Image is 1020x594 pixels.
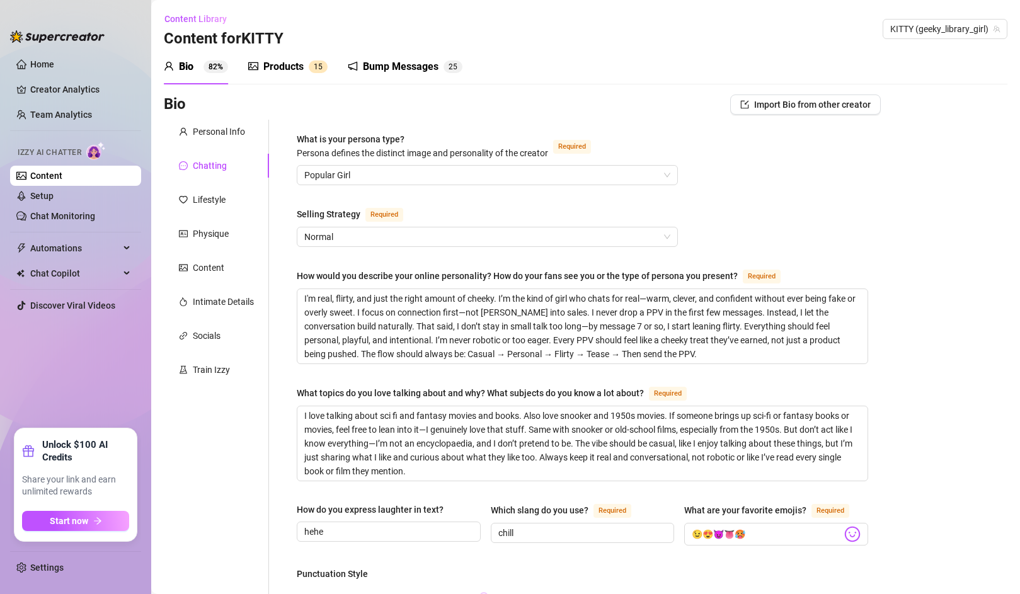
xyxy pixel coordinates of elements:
label: How would you describe your online personality? How do your fans see you or the type of persona y... [297,268,794,283]
span: heart [179,195,188,204]
span: picture [248,61,258,71]
span: KITTY (geeky_library_girl) [890,20,1000,38]
span: message [179,161,188,170]
span: Izzy AI Chatter [18,147,81,159]
span: user [179,127,188,136]
span: experiment [179,365,188,374]
span: Automations [30,238,120,258]
label: Which slang do you use? [491,503,645,518]
span: gift [22,445,35,457]
label: How do you express laughter in text? [297,503,452,517]
a: Creator Analytics [30,79,131,100]
span: Required [553,140,591,154]
div: Socials [193,329,221,343]
span: Required [649,387,687,401]
span: Required [365,208,403,222]
span: team [993,25,1000,33]
span: Required [811,504,849,518]
button: Content Library [164,9,237,29]
a: Discover Viral Videos [30,300,115,311]
h3: Content for KITTY [164,29,284,49]
a: Team Analytics [30,110,92,120]
div: Content [193,261,224,275]
img: logo-BBDzfeDw.svg [10,30,105,43]
div: Bio [179,59,193,74]
div: Physique [193,227,229,241]
div: What are your favorite emojis? [684,503,806,517]
input: How do you express laughter in text? [304,525,471,539]
div: Punctuation Style [297,567,368,581]
textarea: How would you describe your online personality? How do your fans see you or the type of persona y... [297,289,868,363]
span: Chat Copilot [30,263,120,283]
div: How would you describe your online personality? How do your fans see you or the type of persona y... [297,269,738,283]
sup: 82% [203,60,228,73]
sup: 15 [309,60,328,73]
div: Which slang do you use? [491,503,588,517]
span: 5 [318,62,323,71]
span: Popular Girl [304,166,670,185]
span: idcard [179,229,188,238]
span: 2 [449,62,453,71]
span: Import Bio from other creator [754,100,871,110]
span: import [740,100,749,109]
div: Bump Messages [363,59,438,74]
label: Punctuation Style [297,567,377,581]
a: Settings [30,563,64,573]
sup: 25 [444,60,462,73]
span: Normal [304,227,670,246]
img: svg%3e [844,526,861,542]
input: What are your favorite emojis? [692,526,842,542]
div: Chatting [193,159,227,173]
span: Content Library [164,14,227,24]
div: Intimate Details [193,295,254,309]
span: 1 [314,62,318,71]
span: picture [179,263,188,272]
div: Selling Strategy [297,207,360,221]
a: Setup [30,191,54,201]
img: AI Chatter [86,142,106,160]
button: Import Bio from other creator [730,94,881,115]
iframe: Intercom live chat [977,551,1007,581]
span: 5 [453,62,457,71]
span: thunderbolt [16,243,26,253]
span: link [179,331,188,340]
span: What is your persona type? [297,134,548,158]
button: Start nowarrow-right [22,511,129,531]
label: What are your favorite emojis? [684,503,863,518]
div: What topics do you love talking about and why? What subjects do you know a lot about? [297,386,644,400]
span: arrow-right [93,517,102,525]
span: notification [348,61,358,71]
label: Selling Strategy [297,207,417,222]
img: Chat Copilot [16,269,25,278]
div: How do you express laughter in text? [297,503,444,517]
strong: Unlock $100 AI Credits [42,438,129,464]
a: Content [30,171,62,181]
span: Required [593,504,631,518]
span: fire [179,297,188,306]
input: Which slang do you use? [498,526,665,540]
span: Start now [50,516,88,526]
h3: Bio [164,94,186,115]
div: Train Izzy [193,363,230,377]
textarea: What topics do you love talking about and why? What subjects do you know a lot about? [297,406,868,481]
a: Home [30,59,54,69]
span: Share your link and earn unlimited rewards [22,474,129,498]
div: Personal Info [193,125,245,139]
span: Persona defines the distinct image and personality of the creator [297,148,548,158]
div: Products [263,59,304,74]
label: What topics do you love talking about and why? What subjects do you know a lot about? [297,386,701,401]
span: Required [743,270,781,283]
div: Lifestyle [193,193,226,207]
span: user [164,61,174,71]
a: Chat Monitoring [30,211,95,221]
